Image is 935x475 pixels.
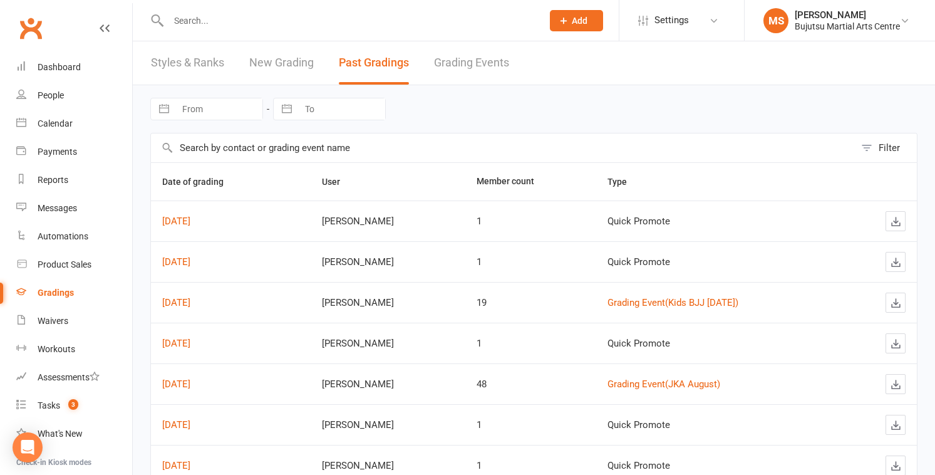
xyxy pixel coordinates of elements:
[16,110,132,138] a: Calendar
[162,378,190,390] a: [DATE]
[795,9,900,21] div: [PERSON_NAME]
[322,257,454,268] div: [PERSON_NAME]
[16,363,132,392] a: Assessments
[68,399,78,410] span: 3
[162,174,237,189] button: Date of grading
[38,429,83,439] div: What's New
[477,379,585,390] div: 48
[16,279,132,307] a: Gradings
[16,53,132,81] a: Dashboard
[38,259,91,269] div: Product Sales
[16,251,132,279] a: Product Sales
[572,16,587,26] span: Add
[607,420,836,431] div: Quick Promote
[465,163,596,201] th: Member count
[298,98,385,120] input: To
[607,378,720,390] a: Grading Event(JKA August)
[607,257,836,268] div: Quick Promote
[322,461,454,471] div: [PERSON_NAME]
[162,338,190,349] a: [DATE]
[607,461,836,471] div: Quick Promote
[151,133,855,162] input: Search by contact or grading event name
[38,400,60,410] div: Tasks
[16,166,132,194] a: Reports
[38,316,68,326] div: Waivers
[162,419,190,431] a: [DATE]
[16,307,132,335] a: Waivers
[795,21,900,32] div: Bujutsu Martial Arts Centre
[162,177,237,187] span: Date of grading
[322,420,454,431] div: [PERSON_NAME]
[477,420,585,431] div: 1
[162,256,190,268] a: [DATE]
[477,257,585,268] div: 1
[339,41,409,85] a: Past Gradings
[477,461,585,471] div: 1
[607,338,836,349] div: Quick Promote
[477,338,585,349] div: 1
[175,98,262,120] input: From
[654,6,689,34] span: Settings
[38,203,77,213] div: Messages
[16,222,132,251] a: Automations
[151,41,224,85] a: Styles & Ranks
[879,140,900,155] div: Filter
[607,177,641,187] span: Type
[550,10,603,31] button: Add
[434,41,509,85] a: Grading Events
[607,216,836,227] div: Quick Promote
[607,297,738,308] a: Grading Event(Kids BJJ [DATE])
[322,177,354,187] span: User
[162,297,190,308] a: [DATE]
[38,118,73,128] div: Calendar
[16,420,132,448] a: What's New
[15,13,46,44] a: Clubworx
[162,216,190,227] a: [DATE]
[322,216,454,227] div: [PERSON_NAME]
[322,338,454,349] div: [PERSON_NAME]
[38,231,88,241] div: Automations
[38,175,68,185] div: Reports
[16,81,132,110] a: People
[249,41,314,85] a: New Grading
[16,335,132,363] a: Workouts
[322,298,454,308] div: [PERSON_NAME]
[165,12,534,29] input: Search...
[38,344,75,354] div: Workouts
[16,138,132,166] a: Payments
[13,432,43,462] div: Open Intercom Messenger
[162,460,190,471] a: [DATE]
[38,288,74,298] div: Gradings
[607,174,641,189] button: Type
[38,147,77,157] div: Payments
[855,133,917,162] button: Filter
[38,62,81,72] div: Dashboard
[477,298,585,308] div: 19
[16,392,132,420] a: Tasks 3
[763,8,788,33] div: MS
[477,216,585,227] div: 1
[322,379,454,390] div: [PERSON_NAME]
[322,174,354,189] button: User
[16,194,132,222] a: Messages
[38,372,100,382] div: Assessments
[38,90,64,100] div: People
